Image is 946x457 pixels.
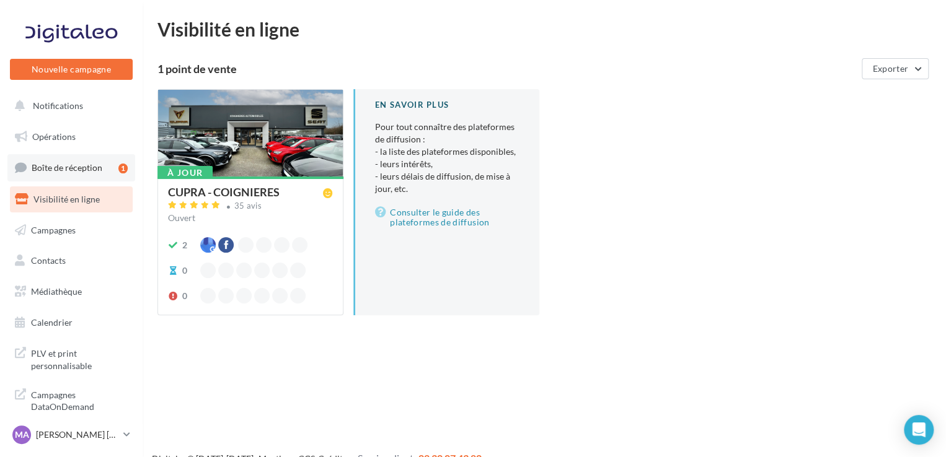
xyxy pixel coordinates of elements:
[10,59,133,80] button: Nouvelle campagne
[15,429,29,441] span: MA
[31,345,128,372] span: PLV et print personnalisable
[31,224,76,235] span: Campagnes
[182,290,187,302] div: 0
[168,186,280,198] div: CUPRA - COIGNIERES
[234,202,262,210] div: 35 avis
[904,415,934,445] div: Open Intercom Messenger
[375,99,519,111] div: En savoir plus
[7,248,135,274] a: Contacts
[7,154,135,181] a: Boîte de réception1
[31,255,66,266] span: Contacts
[375,146,519,158] li: - la liste des plateformes disponibles,
[157,166,213,180] div: À jour
[7,217,135,243] a: Campagnes
[7,186,135,212] a: Visibilité en ligne
[33,194,100,204] span: Visibilité en ligne
[7,279,135,305] a: Médiathèque
[375,121,519,195] p: Pour tout connaître des plateformes de diffusion :
[7,381,135,418] a: Campagnes DataOnDemand
[32,162,102,173] span: Boîte de réception
[118,163,128,173] div: 1
[32,131,76,142] span: Opérations
[862,58,929,79] button: Exporter
[157,63,857,74] div: 1 point de vente
[375,170,519,195] li: - leurs délais de diffusion, de mise à jour, etc.
[33,100,83,111] span: Notifications
[7,310,135,336] a: Calendrier
[7,340,135,376] a: PLV et print personnalisable
[31,317,73,328] span: Calendrier
[7,124,135,150] a: Opérations
[375,158,519,170] li: - leurs intérêts,
[157,20,931,38] div: Visibilité en ligne
[31,386,128,413] span: Campagnes DataOnDemand
[36,429,118,441] p: [PERSON_NAME] [PERSON_NAME]
[375,205,519,230] a: Consulter le guide des plateformes de diffusion
[31,286,82,297] span: Médiathèque
[168,212,195,223] span: Ouvert
[168,199,333,214] a: 35 avis
[7,93,130,119] button: Notifications
[872,63,908,74] span: Exporter
[182,264,187,277] div: 0
[182,239,187,251] div: 2
[10,423,133,446] a: MA [PERSON_NAME] [PERSON_NAME]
